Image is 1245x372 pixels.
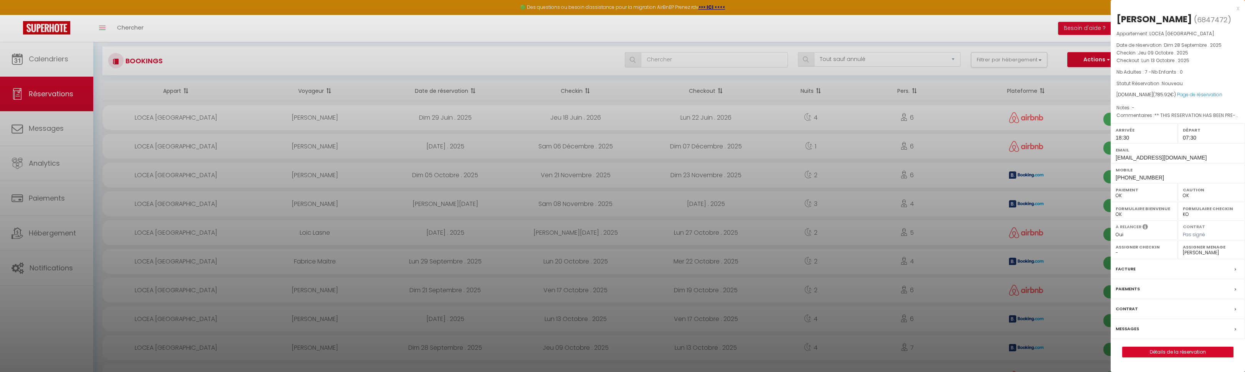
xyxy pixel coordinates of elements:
[1138,49,1188,56] span: Jeu 09 Octobre . 2025
[1116,265,1136,273] label: Facture
[1116,13,1192,25] div: [PERSON_NAME]
[1116,205,1173,212] label: Formulaire Bienvenue
[1116,91,1239,99] div: [DOMAIN_NAME]
[1183,224,1205,229] label: Contrat
[1116,69,1183,75] span: Nb Adultes : 7 -
[1116,243,1173,251] label: Assigner Checkin
[1164,42,1222,48] span: Dim 28 Septembre . 2025
[1141,57,1189,64] span: Lun 13 Octobre . 2025
[1116,49,1239,57] p: Checkin :
[1116,285,1140,293] label: Paiements
[1116,305,1138,313] label: Contrat
[1116,224,1141,230] label: A relancer
[1153,91,1176,98] span: ( €)
[1116,57,1239,64] p: Checkout :
[1116,104,1239,112] p: Notes :
[1116,30,1239,38] p: Appartement :
[1116,135,1129,141] span: 18:30
[1183,243,1240,251] label: Assigner Menage
[1116,174,1164,181] span: [PHONE_NUMBER]
[1183,135,1196,141] span: 07:30
[1116,325,1139,333] label: Messages
[1194,14,1231,25] span: ( )
[1116,112,1239,119] p: Commentaires :
[1116,186,1173,194] label: Paiement
[1162,80,1183,87] span: Nouveau
[1149,30,1214,37] span: LOCEA [GEOGRAPHIC_DATA]
[1197,15,1228,25] span: 6847472
[1177,91,1222,98] a: Page de réservation
[1123,347,1233,357] a: Détails de la réservation
[1116,166,1240,174] label: Mobile
[1183,186,1240,194] label: Caution
[1183,126,1240,134] label: Départ
[1155,91,1170,98] span: 785.92
[1143,224,1148,232] i: Sélectionner OUI si vous souhaiter envoyer les séquences de messages post-checkout
[1151,69,1183,75] span: Nb Enfants : 0
[1111,4,1239,13] div: x
[1122,347,1233,357] button: Détails de la réservation
[1116,155,1207,161] span: [EMAIL_ADDRESS][DOMAIN_NAME]
[1116,126,1173,134] label: Arrivée
[1132,104,1134,111] span: -
[1183,205,1240,212] label: Formulaire Checkin
[1183,231,1205,238] span: Pas signé
[1116,41,1239,49] p: Date de réservation :
[1116,80,1239,87] p: Statut Réservation :
[1116,146,1240,154] label: Email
